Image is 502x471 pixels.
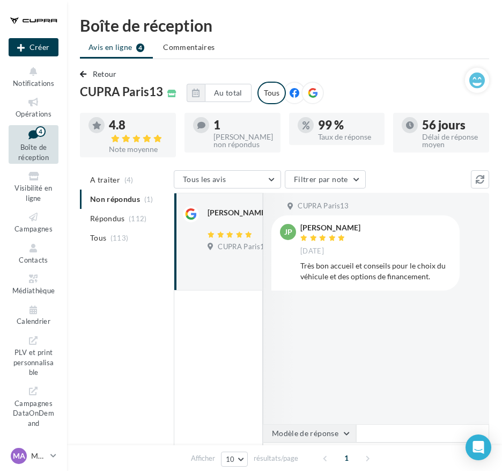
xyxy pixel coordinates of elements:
[17,317,50,326] span: Calendrier
[191,453,215,463] span: Afficher
[124,176,134,184] span: (4)
[187,84,252,102] button: Au total
[9,125,58,164] a: Boîte de réception4
[14,184,52,202] span: Visibilité en ligne
[218,242,269,252] span: CUPRA Paris13
[300,247,324,256] span: [DATE]
[9,209,58,235] a: Campagnes
[109,146,167,153] div: Note moyenne
[254,453,298,463] span: résultats/page
[80,86,163,98] span: CUPRA Paris13
[110,234,129,242] span: (113)
[300,260,451,282] div: Très bon accueil et conseils pour le choix du véhicule et des options de financement.
[90,233,106,243] span: Tous
[163,42,215,53] span: Commentaires
[13,451,25,461] span: MA
[109,119,167,143] div: 4.8
[9,38,58,56] div: Nouvelle campagne
[226,455,235,463] span: 10
[9,38,58,56] button: Créer
[318,133,376,141] div: Taux de réponse
[19,256,48,264] span: Contacts
[14,224,53,233] span: Campagnes
[35,126,46,137] div: 4
[300,224,360,231] div: [PERSON_NAME]
[31,451,46,461] p: MAELYS AUVRAY
[174,170,281,189] button: Tous les avis
[466,434,491,460] div: Open Intercom Messenger
[263,424,356,443] button: Modèle de réponse
[183,175,226,184] span: Tous les avis
[90,213,125,224] span: Répondus
[9,446,58,466] a: MA MAELYS AUVRAY
[422,119,481,131] div: 56 jours
[208,207,268,218] div: [PERSON_NAME]
[90,175,120,185] span: A traiter
[80,68,121,81] button: Retour
[12,286,55,295] span: Médiathèque
[213,119,272,131] div: 1
[9,383,58,430] a: Campagnes DataOnDemand
[257,82,286,104] div: Tous
[284,227,292,237] span: JP
[221,452,248,467] button: 10
[318,119,376,131] div: 99 %
[205,84,252,102] button: Au total
[9,63,58,90] button: Notifications
[9,168,58,205] a: Visibilité en ligne
[129,214,147,223] span: (112)
[422,133,481,148] div: Délai de réponse moyen
[16,110,51,118] span: Opérations
[213,133,272,148] div: [PERSON_NAME] non répondus
[9,240,58,266] a: Contacts
[13,346,54,376] span: PLV et print personnalisable
[18,143,49,162] span: Boîte de réception
[13,79,54,88] span: Notifications
[9,332,58,379] a: PLV et print personnalisable
[80,17,489,33] div: Boîte de réception
[9,94,58,120] a: Opérations
[93,69,117,78] span: Retour
[298,201,349,211] span: CUPRA Paris13
[285,170,366,189] button: Filtrer par note
[9,271,58,297] a: Médiathèque
[9,302,58,328] a: Calendrier
[13,397,54,427] span: Campagnes DataOnDemand
[338,450,355,467] span: 1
